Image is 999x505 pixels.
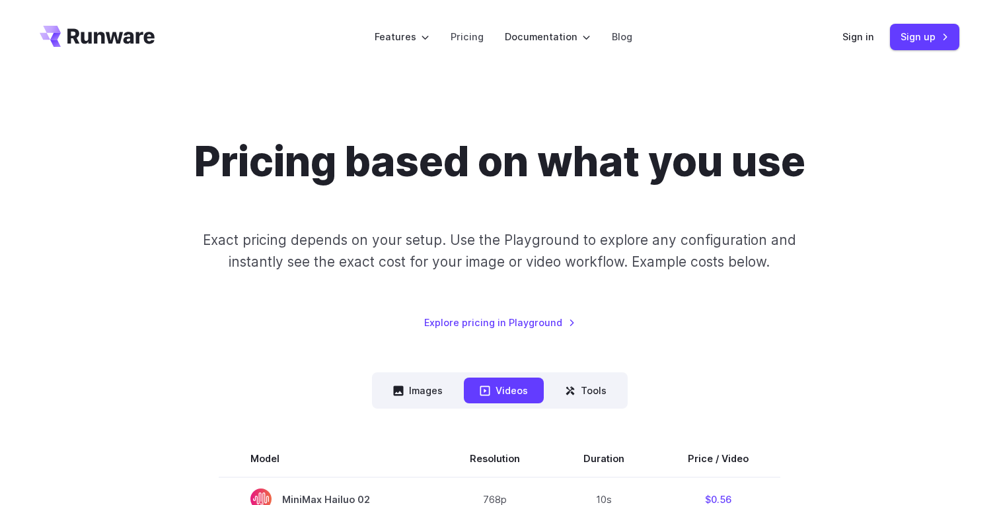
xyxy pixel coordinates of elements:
a: Pricing [451,29,484,44]
th: Model [219,440,438,477]
a: Blog [612,29,632,44]
button: Videos [464,378,544,403]
a: Go to / [40,26,155,47]
a: Sign up [890,24,959,50]
p: Exact pricing depends on your setup. Use the Playground to explore any configuration and instantl... [178,229,821,273]
th: Price / Video [656,440,780,477]
th: Duration [552,440,656,477]
th: Resolution [438,440,552,477]
label: Features [375,29,429,44]
button: Images [377,378,459,403]
a: Sign in [842,29,874,44]
a: Explore pricing in Playground [424,315,575,330]
button: Tools [549,378,622,403]
h1: Pricing based on what you use [194,137,805,187]
label: Documentation [505,29,591,44]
